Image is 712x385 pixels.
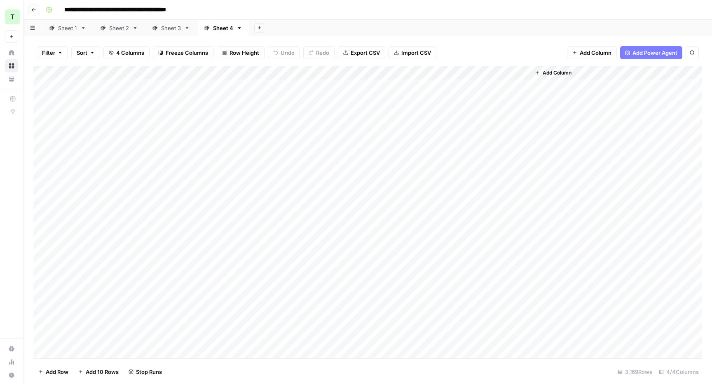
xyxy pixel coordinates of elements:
div: 4/4 Columns [656,365,702,378]
span: Export CSV [351,49,380,57]
a: Sheet 4 [197,20,249,36]
button: Export CSV [338,46,385,59]
button: Import CSV [389,46,436,59]
span: 4 Columns [116,49,144,57]
a: Sheet 2 [93,20,145,36]
span: T [10,12,14,22]
span: Undo [281,49,295,57]
span: Stop Runs [136,368,162,376]
button: Workspace: TY SEO Team [5,7,18,27]
button: Add Column [532,68,575,78]
a: Browse [5,59,18,72]
div: Sheet 3 [161,24,181,32]
span: Freeze Columns [166,49,208,57]
button: Row Height [217,46,265,59]
div: Sheet 4 [213,24,233,32]
a: Sheet 3 [145,20,197,36]
button: Filter [37,46,68,59]
a: Usage [5,355,18,369]
span: Add Column [580,49,611,57]
span: Redo [316,49,329,57]
div: Sheet 1 [58,24,77,32]
span: Sort [77,49,87,57]
span: Row Height [230,49,259,57]
button: Add Row [33,365,73,378]
button: Freeze Columns [153,46,213,59]
button: Add Power Agent [620,46,682,59]
span: Add 10 Rows [86,368,119,376]
button: Help + Support [5,369,18,382]
span: Filter [42,49,55,57]
div: Sheet 2 [109,24,129,32]
span: Add Power Agent [632,49,677,57]
a: Your Data [5,72,18,86]
span: Add Column [543,69,571,77]
button: Add 10 Rows [73,365,124,378]
span: Import CSV [401,49,431,57]
button: Add Column [567,46,617,59]
button: Sort [71,46,100,59]
button: Undo [268,46,300,59]
span: Add Row [46,368,68,376]
div: 3,169 Rows [614,365,656,378]
a: Home [5,46,18,59]
button: Stop Runs [124,365,167,378]
a: Sheet 1 [42,20,93,36]
button: 4 Columns [103,46,150,59]
a: Settings [5,342,18,355]
button: Redo [303,46,335,59]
